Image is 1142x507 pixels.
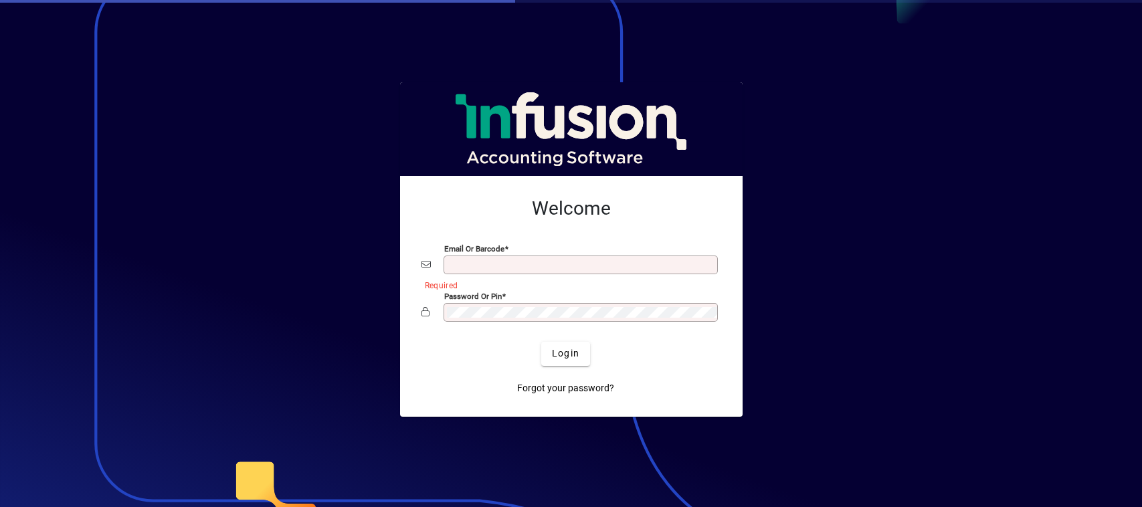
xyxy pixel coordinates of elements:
h2: Welcome [421,197,721,220]
span: Login [552,346,579,361]
mat-label: Password or Pin [444,291,502,300]
a: Forgot your password? [512,377,620,401]
button: Login [541,342,590,366]
mat-label: Email or Barcode [444,243,504,253]
span: Forgot your password? [517,381,614,395]
mat-error: Required [425,278,710,292]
